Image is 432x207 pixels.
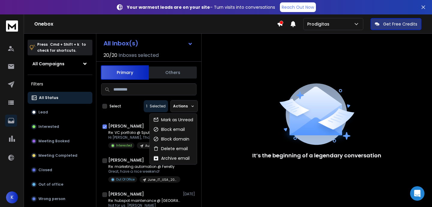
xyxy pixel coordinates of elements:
div: Archive email [153,155,190,161]
p: Re: hubspot maintenance @ [GEOGRAPHIC_DATA] [108,198,180,203]
p: Get Free Credits [383,21,417,27]
p: [DATE] [183,192,196,196]
p: Closed [38,168,52,172]
p: Wrong person [38,196,65,201]
p: Out of office [38,182,63,187]
div: Mark as Unread [153,117,193,123]
img: logo [6,20,18,32]
span: Cmd + Shift + k [49,41,80,48]
p: Lead [38,110,48,115]
p: Aug_PD_ VC + Marketing [145,144,174,148]
button: Others [149,66,197,79]
h1: All Inbox(s) [103,40,138,46]
p: Re: marketing automation @ Ferretly [108,164,180,169]
span: K [6,191,18,203]
div: Open Intercom Messenger [410,186,424,201]
p: Interested [116,143,132,148]
p: Reach Out Now [282,4,314,10]
h1: [PERSON_NAME] [108,123,144,129]
p: Selected [150,104,166,109]
h3: Filters [28,80,92,88]
p: Prodigitas [307,21,332,27]
label: Select [109,104,121,109]
div: Delete email [153,146,188,152]
p: Meeting Booked [38,139,70,144]
h1: [PERSON_NAME] [108,157,144,163]
div: Block email [153,126,185,132]
p: Press to check for shortcuts. [37,42,86,54]
p: Great, have a nice weekend! [108,169,180,174]
button: Primary [101,65,149,80]
p: All Status [39,95,58,100]
div: Block domain [153,136,189,142]
p: It’s the beginning of a legendary conversation [252,151,381,160]
p: – Turn visits into conversations [127,4,275,10]
h3: Inboxes selected [118,52,159,59]
h1: Onebox [34,20,277,28]
p: Re: VC portfolio @ Sputnik [108,130,180,135]
p: June_IT_USA_20-500_Growth_VP_HEAD_DIRECTOR [148,178,177,182]
span: 1 [146,104,147,109]
h1: [PERSON_NAME] [108,191,144,197]
p: Out Of Office [116,177,135,182]
p: Actions [173,104,188,109]
p: Hi [PERSON_NAME], Thanks for reaching [108,135,180,140]
h1: All Campaigns [32,61,64,67]
span: 20 / 20 [103,52,117,59]
p: Meeting Completed [38,153,77,158]
strong: Your warmest leads are on your site [127,4,210,10]
p: Interested [38,124,59,129]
